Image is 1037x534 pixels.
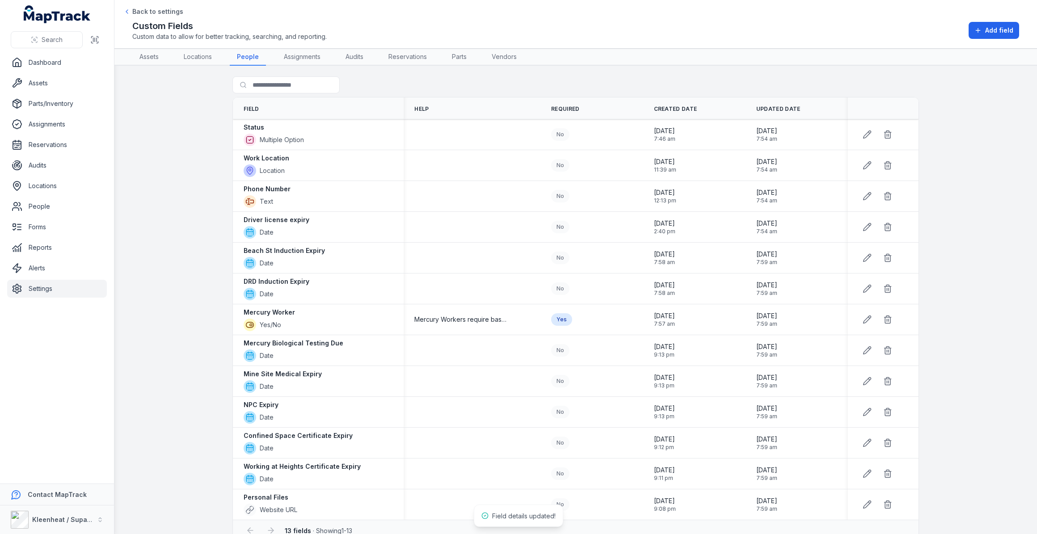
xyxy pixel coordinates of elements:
[244,308,295,317] strong: Mercury Worker
[244,400,278,409] strong: NPC Expiry
[756,404,777,420] time: 20/09/2025, 7:59:14 am
[654,188,676,204] time: 11/10/2024, 12:13:05 pm
[414,105,429,113] span: Help
[654,373,675,389] time: 17/09/2025, 9:13:03 pm
[11,31,83,48] button: Search
[756,435,777,451] time: 20/09/2025, 7:59:14 am
[756,135,777,143] span: 7:54 am
[260,382,274,391] span: Date
[42,35,63,44] span: Search
[654,342,675,351] span: [DATE]
[756,259,777,266] span: 7:59 am
[381,49,434,66] a: Reservations
[654,281,675,297] time: 20/09/2025, 7:58:32 am
[260,259,274,268] span: Date
[756,197,777,204] span: 7:54 am
[7,95,107,113] a: Parts/Inventory
[445,49,474,66] a: Parts
[756,105,801,113] span: Updated Date
[551,159,569,172] div: No
[654,188,676,197] span: [DATE]
[551,437,569,449] div: No
[654,444,675,451] span: 9:12 pm
[654,320,675,328] span: 7:57 am
[7,156,107,174] a: Audits
[260,135,304,144] span: Multiple Option
[756,466,777,482] time: 20/09/2025, 7:59:14 am
[551,252,569,264] div: No
[756,228,777,235] span: 7:54 am
[654,505,676,513] span: 9:08 pm
[654,219,675,228] span: [DATE]
[654,351,675,358] span: 9:13 pm
[654,466,675,482] time: 17/09/2025, 9:11:31 pm
[654,466,675,475] span: [DATE]
[654,475,675,482] span: 9:11 pm
[756,219,777,235] time: 20/09/2025, 7:54:55 am
[756,496,777,505] span: [DATE]
[756,373,777,382] span: [DATE]
[756,188,777,204] time: 20/09/2025, 7:54:51 am
[985,26,1013,35] span: Add field
[756,157,777,166] span: [DATE]
[654,166,676,173] span: 11:39 am
[654,311,675,320] span: [DATE]
[492,512,556,520] span: Field details updated!
[654,496,676,505] span: [DATE]
[338,49,371,66] a: Audits
[7,198,107,215] a: People
[756,413,777,420] span: 7:59 am
[654,126,675,135] span: [DATE]
[756,157,777,173] time: 20/09/2025, 7:54:48 am
[756,351,777,358] span: 7:59 am
[260,444,274,453] span: Date
[244,154,289,163] strong: Work Location
[7,136,107,154] a: Reservations
[551,190,569,202] div: No
[654,259,675,266] span: 7:58 am
[260,166,285,175] span: Location
[7,54,107,71] a: Dashboard
[551,344,569,357] div: No
[260,290,274,299] span: Date
[756,126,777,143] time: 20/09/2025, 7:54:41 am
[654,250,675,259] span: [DATE]
[756,404,777,413] span: [DATE]
[7,177,107,195] a: Locations
[244,370,322,378] strong: Mine Site Medical Expiry
[230,49,266,66] a: People
[756,475,777,482] span: 7:59 am
[244,277,309,286] strong: DRD Induction Expiry
[24,5,91,23] a: MapTrack
[28,491,87,498] strong: Contact MapTrack
[551,128,569,141] div: No
[244,339,343,348] strong: Mercury Biological Testing Due
[654,135,675,143] span: 7:46 am
[654,281,675,290] span: [DATE]
[132,20,327,32] h2: Custom Fields
[756,373,777,389] time: 20/09/2025, 7:59:14 am
[654,105,697,113] span: Created Date
[756,320,777,328] span: 7:59 am
[654,197,676,204] span: 12:13 pm
[654,413,675,420] span: 9:13 pm
[551,498,569,511] div: No
[654,404,675,413] span: [DATE]
[654,157,676,173] time: 11/10/2024, 11:39:30 am
[260,197,273,206] span: Text
[260,228,274,237] span: Date
[123,7,183,16] a: Back to settings
[654,373,675,382] span: [DATE]
[654,126,675,143] time: 20/09/2025, 7:46:52 am
[132,32,327,41] span: Custom data to allow for better tracking, searching, and reporting.
[654,219,675,235] time: 17/09/2025, 2:40:56 pm
[551,467,569,480] div: No
[244,493,288,502] strong: Personal Files
[260,413,274,422] span: Date
[244,462,361,471] strong: Working at Heights Certificate Expiry
[654,290,675,297] span: 7:58 am
[756,496,777,513] time: 20/09/2025, 7:59:14 am
[485,49,524,66] a: Vendors
[551,221,569,233] div: No
[756,342,777,351] span: [DATE]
